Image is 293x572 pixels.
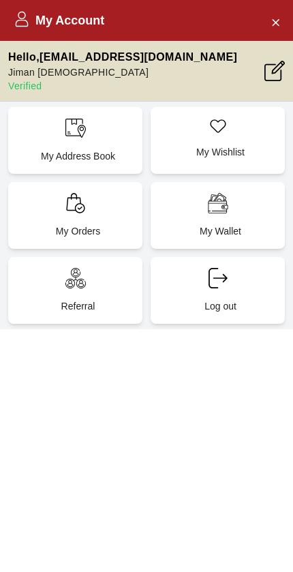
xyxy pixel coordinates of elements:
p: My Orders [19,224,137,238]
p: Hello , [EMAIL_ADDRESS][DOMAIN_NAME] [8,49,237,65]
p: Referral [19,299,137,313]
h2: My Account [14,11,104,30]
p: My Wishlist [161,145,279,159]
button: Close Account [264,11,286,33]
p: Log out [161,299,279,313]
p: Jiman [DEMOGRAPHIC_DATA] [8,65,237,79]
p: My Address Book [19,149,137,163]
p: My Wallet [161,224,279,238]
p: Verified [8,79,237,93]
